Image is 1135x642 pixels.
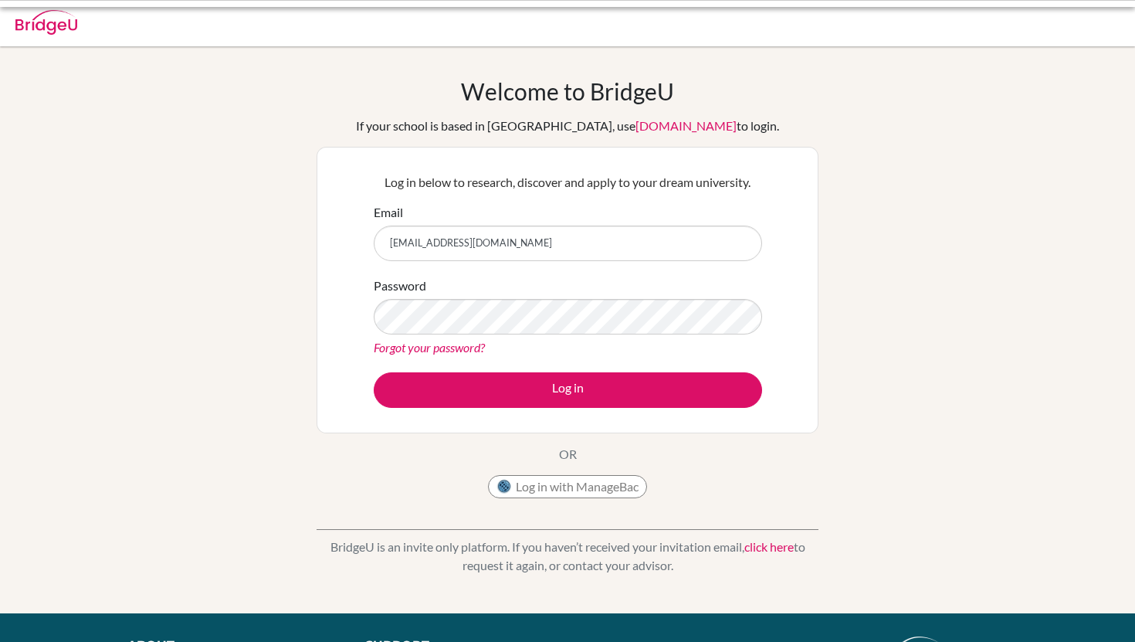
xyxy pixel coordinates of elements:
label: Password [374,277,426,295]
p: Log in below to research, discover and apply to your dream university. [374,173,762,192]
img: Bridge-U [15,10,77,35]
a: click here [744,539,794,554]
div: If your school is based in [GEOGRAPHIC_DATA], use to login. [356,117,779,135]
a: Forgot your password? [374,340,485,355]
p: OR [559,445,577,464]
a: [DOMAIN_NAME] [635,118,737,133]
p: BridgeU is an invite only platform. If you haven’t received your invitation email, to request it ... [317,538,818,575]
button: Log in with ManageBac [488,475,647,498]
label: Email [374,203,403,222]
h1: Welcome to BridgeU [461,77,674,105]
button: Log in [374,372,762,408]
